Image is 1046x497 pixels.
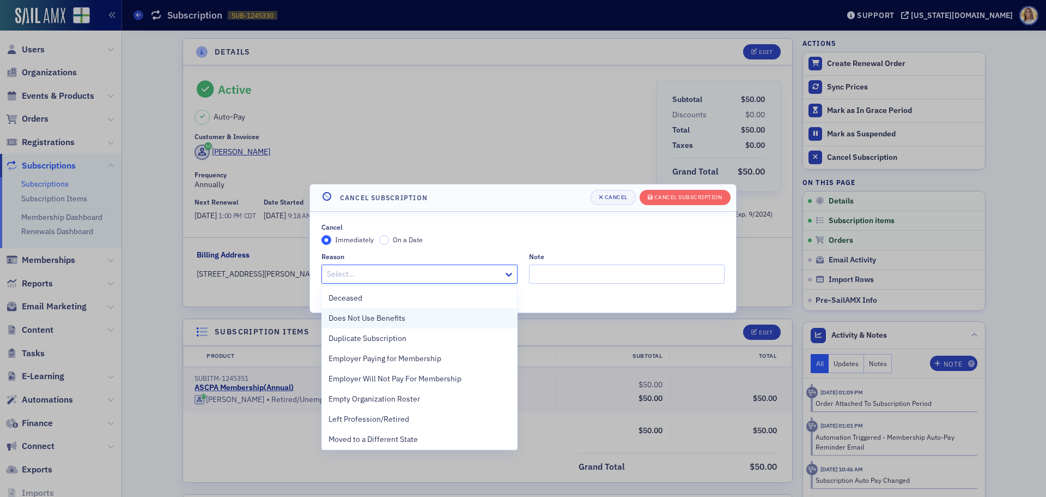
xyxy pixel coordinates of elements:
[329,393,420,405] span: Empty Organization Roster
[640,190,731,205] button: Cancel Subscription
[329,292,362,304] span: Deceased
[329,434,418,445] span: Moved to a Different State
[321,253,344,261] div: Reason
[329,414,409,425] span: Left Profession/Retired
[379,235,389,245] input: On a Date
[321,223,343,231] div: Cancel
[329,333,406,344] span: Duplicate Subscription
[605,194,628,200] div: Cancel
[329,373,461,385] span: Employer Will Not Pay For Membership
[591,190,636,205] button: Cancel
[321,235,331,245] input: Immediately
[529,253,544,261] div: Note
[335,235,374,244] span: Immediately
[329,313,405,324] span: Does Not Use Benefits
[329,353,441,364] span: Employer Paying for Membership
[393,235,423,244] span: On a Date
[654,194,722,200] div: Cancel Subscription
[340,193,428,202] h4: Cancel Subscription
